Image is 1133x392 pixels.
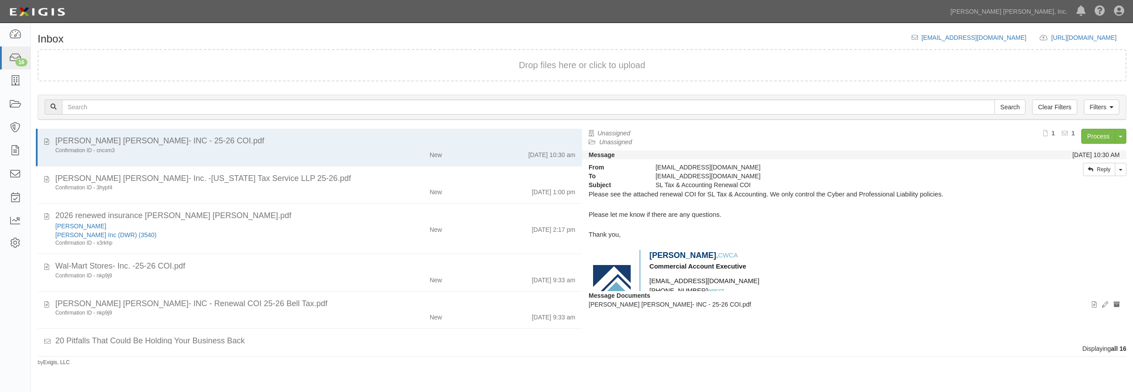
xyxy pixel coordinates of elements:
[55,231,157,238] a: [PERSON_NAME] Inc (DWR) (3540)
[1051,34,1126,41] a: [URL][DOMAIN_NAME]
[62,100,995,115] input: Search
[599,138,632,146] a: Unassigned
[718,252,738,259] span: CWCA
[55,231,353,239] div: Cody Reithemeyer Inc (DWR) (3540)
[55,335,575,347] div: 20 Pitfalls That Could Be Holding Your Business Back
[55,147,353,154] div: Confirmation ID - cncxm3
[55,272,353,280] div: Confirmation ID - nkp9j9
[716,252,718,259] span: ,
[519,59,645,72] button: Drop files here or click to upload
[582,163,649,172] strong: From
[528,147,575,159] div: [DATE] 10:30 am
[1102,302,1108,308] i: Edit document
[1081,129,1115,144] a: Process
[532,222,575,234] div: [DATE] 2:17 pm
[430,222,442,234] div: New
[430,147,442,159] div: New
[1114,302,1120,308] i: Archive document
[649,251,716,260] span: [PERSON_NAME]
[55,223,106,230] a: [PERSON_NAME]
[589,231,621,238] span: Thank you,
[430,309,442,322] div: New
[589,191,943,198] span: Please see the attached renewal COI for SL Tax & Accounting. We only control the Cyber and Profes...
[649,287,708,294] span: [PHONE_NUMBER]
[1111,345,1126,352] b: all 16
[597,130,630,137] a: Unassigned
[430,184,442,196] div: New
[55,210,575,222] div: 2026 renewed insurance jackson hewitt.pdf
[593,265,631,292] img: Brand-Mark.png
[589,292,650,299] strong: Message Documents
[532,272,575,284] div: [DATE] 9:33 am
[1094,6,1105,17] i: Help Center - Complianz
[946,3,1072,20] a: [PERSON_NAME] [PERSON_NAME], Inc.
[31,344,1133,353] div: Displaying
[55,239,353,247] div: Confirmation ID - x3rkhp
[589,151,615,158] strong: Message
[7,4,68,20] img: logo-5460c22ac91f19d4615b14bd174203de0afe785f0fc80cf4dbbc73dc1793850b.png
[38,359,70,366] small: by
[55,298,575,310] div: Jackson Hewitt- INC - Renewal COI 25-26 Bell Tax.pdf
[582,172,649,181] strong: To
[649,277,759,284] a: [EMAIL_ADDRESS][DOMAIN_NAME]
[532,309,575,322] div: [DATE] 9:33 am
[55,184,353,192] div: Confirmation ID - 3hypf4
[1071,130,1075,137] b: 1
[1092,302,1097,308] i: View
[582,181,649,189] strong: Subject
[649,181,983,189] div: SL Tax & Accounting Renewal COI
[55,135,575,147] div: Jackson Hewitt- INC - 25-26 COI.pdf
[649,263,746,270] span: Commercial Account Executive
[708,289,724,294] span: DIRECT
[43,359,70,365] a: Exigis, LLC
[38,33,64,45] h1: Inbox
[55,173,575,184] div: Jackson Hewitt- Inc. -Michigan Tax Service LLP 25-26.pdf
[1083,163,1115,176] a: Reply
[430,272,442,284] div: New
[532,184,575,196] div: [DATE] 1:00 pm
[649,163,983,172] div: [EMAIL_ADDRESS][DOMAIN_NAME]
[589,211,721,218] span: Please let me know if there are any questions.
[15,58,27,66] div: 16
[1052,130,1055,137] b: 1
[921,34,1026,41] a: [EMAIL_ADDRESS][DOMAIN_NAME]
[55,309,353,317] div: Confirmation ID - nkp9j9
[55,222,353,231] div: Cody Reithemeyer
[55,261,575,272] div: Wal-Mart Stores- Inc. -25-26 COI.pdf
[1072,150,1120,159] div: [DATE] 10:30 AM
[994,100,1025,115] input: Search
[649,172,983,181] div: inbox@jacksonhewitt.complianz.com
[589,300,1120,309] p: [PERSON_NAME] [PERSON_NAME]- INC - 25-26 COI.pdf
[1084,100,1119,115] a: Filters
[1032,100,1077,115] a: Clear Filters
